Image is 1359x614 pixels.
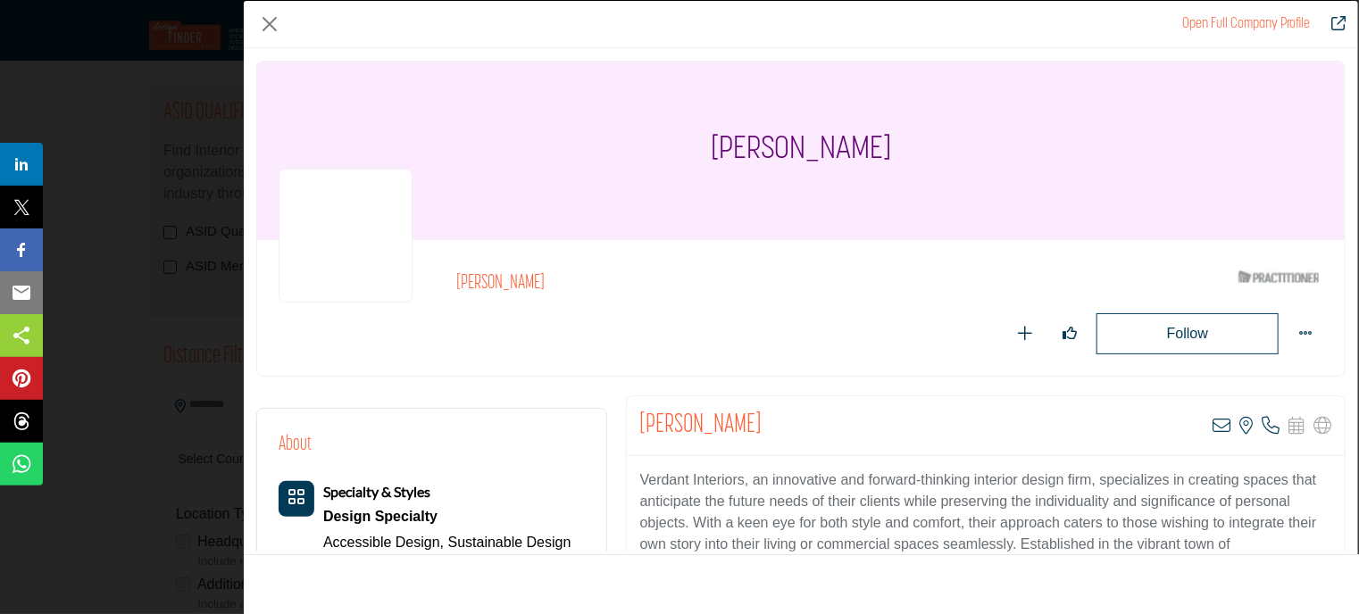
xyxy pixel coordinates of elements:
button: Close [256,11,283,37]
h2: Sheila Mullins [640,410,763,442]
b: Specialty & Styles [323,483,430,500]
h2: [PERSON_NAME] [456,272,947,295]
a: Redirect to sheila-mullins [1319,13,1346,35]
a: Sustainable Design [448,535,571,550]
a: Design Specialty [323,503,571,530]
a: Accessible Design, [323,535,444,550]
button: More Options [1288,316,1323,352]
a: Specialty & Styles [323,485,430,500]
h2: About [279,430,312,460]
img: ASID Qualified Practitioners [1238,266,1319,288]
h1: [PERSON_NAME] [711,62,891,240]
div: Sustainable, accessible, health-promoting, neurodiverse-friendly, age-in-place, outdoor living, h... [323,503,571,530]
img: sheila-mullins logo [279,169,413,303]
button: Like [1052,316,1088,352]
button: Redirect to login [1096,313,1279,354]
button: Add To List [1007,316,1043,352]
a: Redirect to sheila-mullins [1182,17,1310,31]
button: Category Icon [279,481,314,517]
